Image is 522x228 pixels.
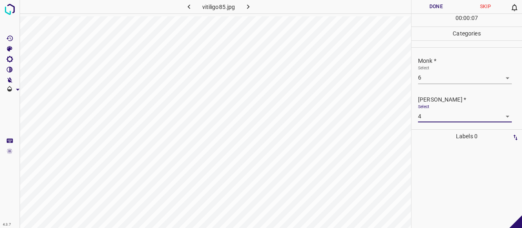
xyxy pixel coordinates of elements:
[463,14,470,22] p: 00
[456,14,478,27] div: : :
[418,72,512,84] div: 6
[1,221,13,228] div: 4.3.7
[411,27,522,40] p: Categories
[202,2,235,13] h6: vitiligo85.jpg
[418,111,512,122] div: 6
[471,14,478,22] p: 07
[418,57,522,65] p: Monk *
[418,95,522,104] p: [PERSON_NAME] *
[418,65,429,71] label: Select
[456,14,462,22] p: 00
[414,130,520,143] p: Labels 0
[2,2,17,17] img: logo
[418,103,429,109] label: Select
